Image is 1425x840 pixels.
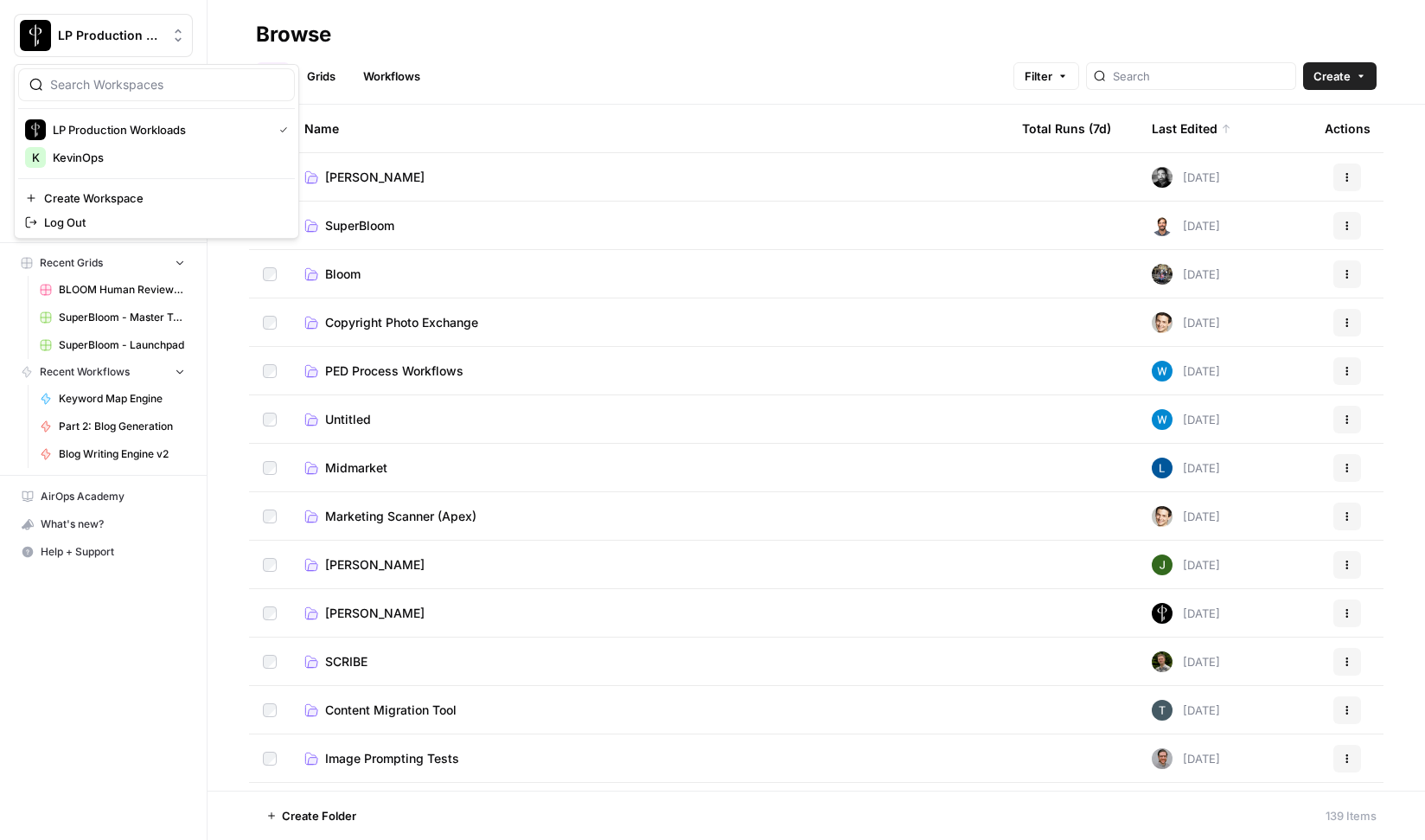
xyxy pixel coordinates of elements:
[41,544,185,560] span: Help + Support
[1152,458,1220,478] div: [DATE]
[325,411,371,428] span: Untitled
[1152,603,1173,624] img: wy7w4sbdaj7qdyha500izznct9l3
[1152,603,1220,624] div: [DATE]
[32,276,193,304] a: BLOOM Human Review (ver2)
[1152,506,1173,527] img: j7temtklz6amjwtjn5shyeuwpeb0
[1152,651,1220,672] div: [DATE]
[304,266,994,283] a: Bloom
[59,446,185,462] span: Blog Writing Engine v2
[1013,62,1079,90] button: Filter
[1152,215,1220,236] div: [DATE]
[304,605,994,622] a: [PERSON_NAME]
[325,459,387,477] span: Midmarket
[325,556,425,574] span: [PERSON_NAME]
[40,255,103,271] span: Recent Grids
[1152,409,1173,430] img: e6dqg6lbdbpjqp1a7mpgiwrn07v8
[1326,807,1377,824] div: 139 Items
[304,750,994,767] a: Image Prompting Tests
[282,807,356,824] span: Create Folder
[256,21,331,48] div: Browse
[304,169,994,186] a: [PERSON_NAME]
[50,76,284,93] input: Search Workspaces
[1152,555,1173,575] img: olqs3go1b4m73rizhvw5914cwa42
[14,14,193,57] button: Workspace: LP Production Workloads
[18,186,295,210] a: Create Workspace
[1152,506,1220,527] div: [DATE]
[325,314,478,331] span: Copyright Photo Exchange
[1152,361,1173,382] img: e6dqg6lbdbpjqp1a7mpgiwrn07v8
[256,802,367,830] button: Create Folder
[14,359,193,385] button: Recent Workflows
[59,310,185,325] span: SuperBloom - Master Topic List
[325,508,476,525] span: Marketing Scanner (Apex)
[1152,409,1220,430] div: [DATE]
[1303,62,1377,90] button: Create
[304,702,994,719] a: Content Migration Tool
[53,121,265,138] span: LP Production Workloads
[14,538,193,566] button: Help + Support
[32,149,40,166] span: K
[1152,264,1220,285] div: [DATE]
[1152,748,1173,769] img: 687sl25u46ey1xiwvt4n1x224os9
[32,413,193,440] a: Part 2: Blog Generation
[1022,105,1111,152] div: Total Runs (7d)
[32,385,193,413] a: Keyword Map Engine
[32,304,193,331] a: SuperBloom - Master Topic List
[1152,458,1173,478] img: ytzwuzx6khwl459aly6hhom9lt3a
[1113,67,1288,85] input: Search
[1152,312,1173,333] img: j7temtklz6amjwtjn5shyeuwpeb0
[41,489,185,504] span: AirOps Academy
[297,62,346,90] a: Grids
[58,27,163,44] span: LP Production Workloads
[1152,167,1173,188] img: w50xlh1naze4627dnbfjqd4btcln
[325,605,425,622] span: [PERSON_NAME]
[325,169,425,186] span: [PERSON_NAME]
[304,411,994,428] a: Untitled
[304,556,994,574] a: [PERSON_NAME]
[304,105,994,152] div: Name
[1152,105,1231,152] div: Last Edited
[1152,312,1220,333] div: [DATE]
[40,364,130,380] span: Recent Workflows
[304,653,994,670] a: SCRIBE
[14,64,299,239] div: Workspace: LP Production Workloads
[256,62,290,90] a: All
[44,214,281,231] span: Log Out
[304,459,994,477] a: Midmarket
[14,250,193,276] button: Recent Grids
[25,119,46,140] img: LP Production Workloads Logo
[32,331,193,359] a: SuperBloom - Launchpad
[1025,67,1052,85] span: Filter
[325,702,457,719] span: Content Migration Tool
[15,511,192,537] div: What's new?
[59,337,185,353] span: SuperBloom - Launchpad
[59,391,185,407] span: Keyword Map Engine
[1152,700,1220,721] div: [DATE]
[325,750,459,767] span: Image Prompting Tests
[304,362,994,380] a: PED Process Workflows
[304,314,994,331] a: Copyright Photo Exchange
[325,217,394,234] span: SuperBloom
[59,419,185,434] span: Part 2: Blog Generation
[59,282,185,298] span: BLOOM Human Review (ver2)
[325,362,463,380] span: PED Process Workflows
[1325,105,1371,152] div: Actions
[1152,361,1220,382] div: [DATE]
[44,189,281,207] span: Create Workspace
[1152,700,1173,721] img: ih2jixxbj7rylhb9xf8ex4kii2c8
[1152,264,1173,285] img: smah15upbl7bfn8oiyn8a726613u
[1152,555,1220,575] div: [DATE]
[1152,651,1173,672] img: 0l3uqmpcmxucjvy0rsqzbc15vx5l
[32,440,193,468] a: Blog Writing Engine v2
[18,210,295,234] a: Log Out
[304,217,994,234] a: SuperBloom
[1152,167,1220,188] div: [DATE]
[353,62,431,90] a: Workflows
[53,149,281,166] span: KevinOps
[1313,67,1351,85] span: Create
[304,508,994,525] a: Marketing Scanner (Apex)
[325,266,361,283] span: Bloom
[14,483,193,510] a: AirOps Academy
[1152,215,1173,236] img: fdbthlkohqvq3b2ybzi3drh0kqcb
[325,653,367,670] span: SCRIBE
